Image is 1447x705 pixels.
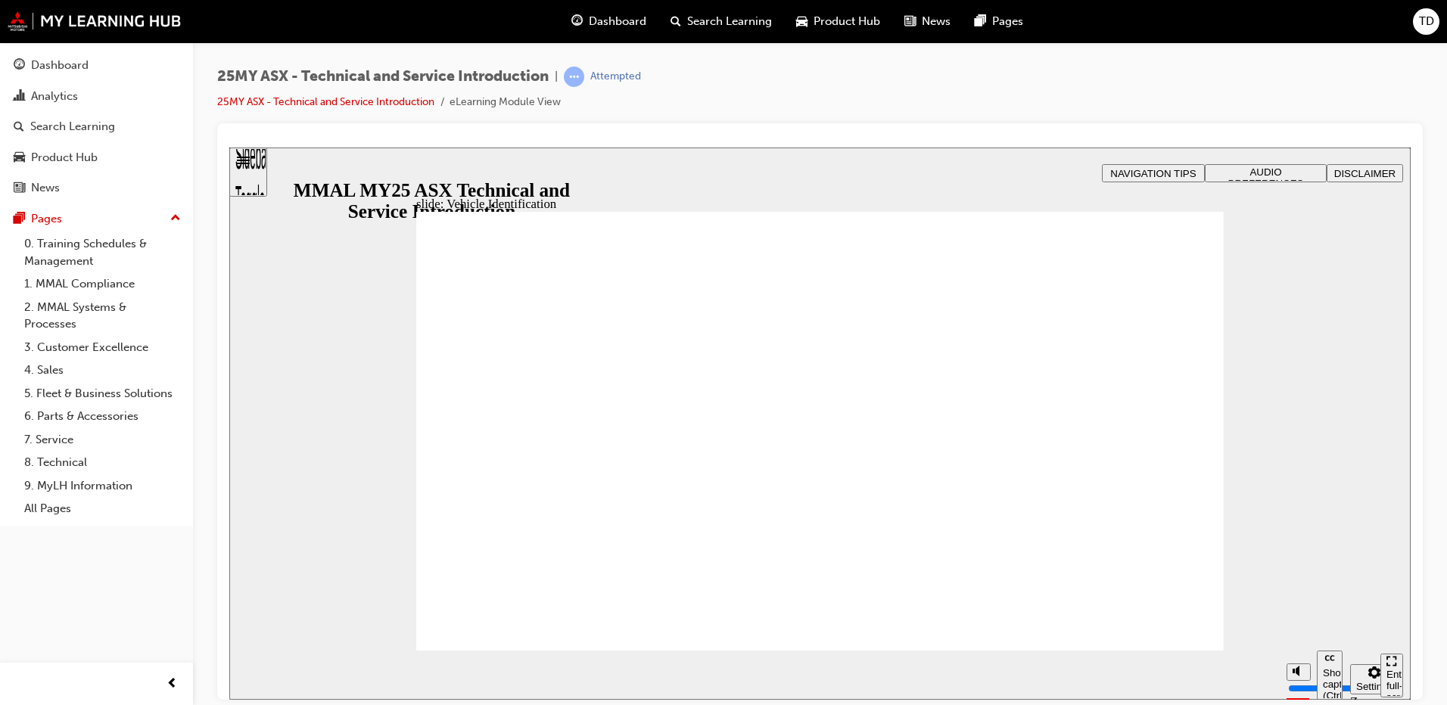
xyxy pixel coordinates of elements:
a: 2. MMAL Systems & Processes [18,296,187,336]
a: 0. Training Schedules & Management [18,232,187,272]
label: Zoom to fit [1121,547,1151,592]
button: Enter full-screen (Ctrl+Alt+F) [1151,506,1174,550]
a: 8. Technical [18,451,187,474]
button: TD [1413,8,1439,35]
span: news-icon [14,182,25,195]
div: Pages [31,210,62,228]
a: 3. Customer Excellence [18,336,187,359]
a: guage-iconDashboard [559,6,658,37]
a: 25MY ASX - Technical and Service Introduction [217,95,434,108]
button: Pages [6,205,187,233]
span: news-icon [904,12,916,31]
div: Analytics [31,88,78,105]
div: Attempted [590,70,641,84]
button: Mute (Ctrl+Alt+M) [1057,516,1081,533]
span: car-icon [796,12,808,31]
span: NAVIGATION TIPS [881,20,966,32]
button: NAVIGATION TIPS [873,17,976,35]
button: Show captions (Ctrl+Alt+C) [1088,503,1113,552]
div: Enter full-screen (Ctrl+Alt+F) [1157,521,1168,567]
input: volume [1059,535,1156,547]
span: pages-icon [975,12,986,31]
div: Product Hub [31,149,98,166]
span: Pages [992,13,1023,30]
div: Show captions (Ctrl+Alt+C) [1094,520,1107,554]
span: car-icon [14,151,25,165]
span: | [555,68,558,85]
span: learningRecordVerb_ATTEMPT-icon [564,67,584,87]
span: search-icon [14,120,24,134]
a: 4. Sales [18,359,187,382]
span: guage-icon [571,12,583,31]
span: News [922,13,951,30]
a: car-iconProduct Hub [784,6,892,37]
a: search-iconSearch Learning [658,6,784,37]
a: All Pages [18,497,187,520]
button: DISCLAIMER [1097,17,1174,35]
span: chart-icon [14,90,25,104]
nav: slide navigation [1151,503,1174,552]
button: Settings [1121,517,1169,547]
a: 6. Parts & Accessories [18,405,187,428]
a: pages-iconPages [963,6,1035,37]
div: misc controls [1050,503,1144,552]
a: Analytics [6,82,187,110]
a: 7. Service [18,428,187,452]
span: Search Learning [687,13,772,30]
span: up-icon [170,209,181,228]
span: search-icon [671,12,681,31]
div: Settings [1127,533,1163,545]
li: eLearning Module View [450,94,561,111]
a: Search Learning [6,113,187,141]
span: Dashboard [589,13,646,30]
span: prev-icon [166,675,178,694]
span: TD [1419,13,1434,30]
a: 5. Fleet & Business Solutions [18,382,187,405]
img: mmal [8,11,182,31]
a: 1. MMAL Compliance [18,272,187,296]
a: 9. MyLH Information [18,474,187,498]
a: Product Hub [6,144,187,172]
button: AUDIO PREFERENCES [976,17,1097,35]
a: News [6,174,187,202]
span: pages-icon [14,213,25,226]
span: AUDIO PREFERENCES [999,19,1075,42]
button: DashboardAnalyticsSearch LearningProduct HubNews [6,48,187,205]
span: Product Hub [814,13,880,30]
a: news-iconNews [892,6,963,37]
span: 25MY ASX - Technical and Service Introduction [217,68,549,85]
span: DISCLAIMER [1105,20,1166,32]
a: Dashboard [6,51,187,79]
div: News [31,179,60,197]
span: guage-icon [14,59,25,73]
div: Search Learning [30,118,115,135]
div: Dashboard [31,57,89,74]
